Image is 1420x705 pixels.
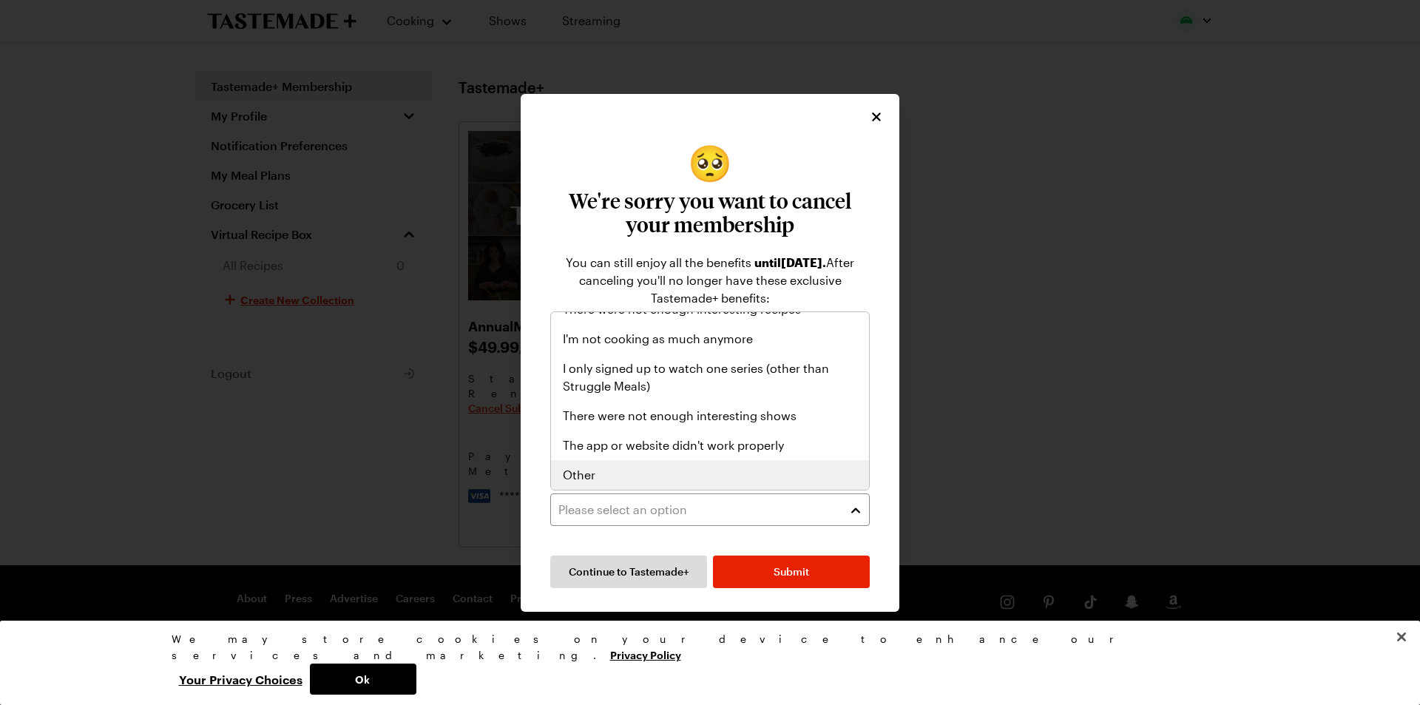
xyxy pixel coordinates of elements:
span: I only signed up to watch one series (other than Struggle Meals) [563,360,857,395]
div: Please select an option [558,501,839,519]
span: The app or website didn't work properly [563,436,784,454]
a: More information about your privacy, opens in a new tab [610,647,681,661]
div: We may store cookies on your device to enhance our services and marketing. [172,631,1237,664]
button: Ok [310,664,416,695]
span: There were not enough interesting shows [563,407,797,425]
button: Close [1385,621,1418,653]
div: Privacy [172,631,1237,695]
span: Other [563,466,595,484]
button: Your Privacy Choices [172,664,310,695]
div: Please select an option [550,311,870,490]
button: Please select an option [550,493,870,526]
span: I'm not cooking as much anymore [563,330,753,348]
